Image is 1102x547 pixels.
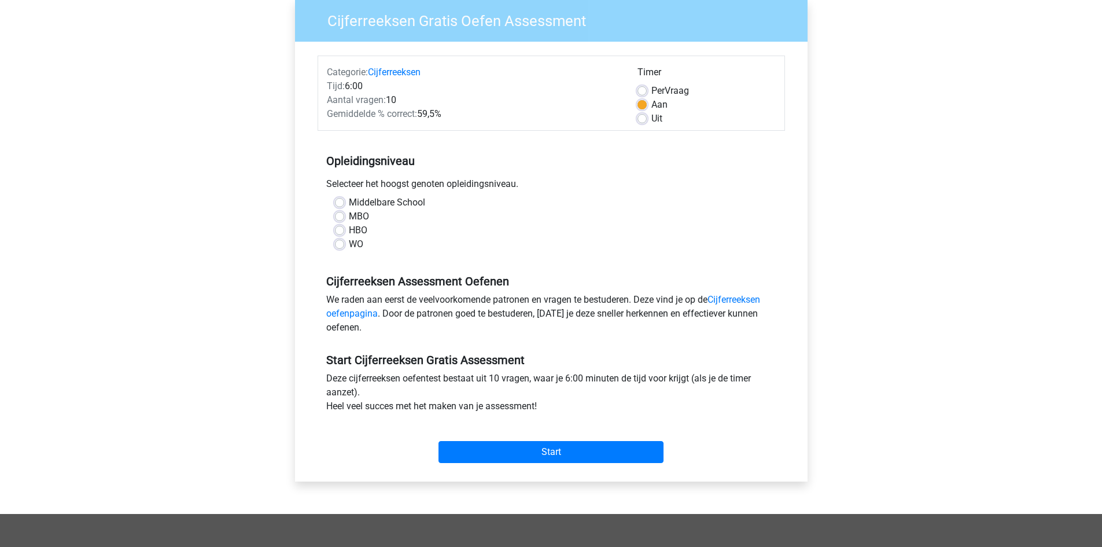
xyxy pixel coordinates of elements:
h5: Opleidingsniveau [326,149,776,172]
label: Aan [651,98,668,112]
label: MBO [349,210,369,223]
div: 59,5% [318,107,629,121]
span: Categorie: [327,67,368,78]
div: We raden aan eerst de veelvoorkomende patronen en vragen te bestuderen. Deze vind je op de . Door... [318,293,785,339]
span: Tijd: [327,80,345,91]
label: HBO [349,223,367,237]
div: Selecteer het hoogst genoten opleidingsniveau. [318,177,785,196]
div: 10 [318,93,629,107]
h3: Cijferreeksen Gratis Oefen Assessment [314,8,799,30]
input: Start [438,441,664,463]
span: Aantal vragen: [327,94,386,105]
div: 6:00 [318,79,629,93]
span: Gemiddelde % correct: [327,108,417,119]
h5: Cijferreeksen Assessment Oefenen [326,274,776,288]
div: Deze cijferreeksen oefentest bestaat uit 10 vragen, waar je 6:00 minuten de tijd voor krijgt (als... [318,372,785,418]
span: Per [651,85,665,96]
div: Timer [637,65,776,84]
h5: Start Cijferreeksen Gratis Assessment [326,353,776,367]
label: WO [349,237,363,251]
label: Uit [651,112,662,126]
a: Cijferreeksen [368,67,421,78]
label: Vraag [651,84,689,98]
label: Middelbare School [349,196,425,210]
